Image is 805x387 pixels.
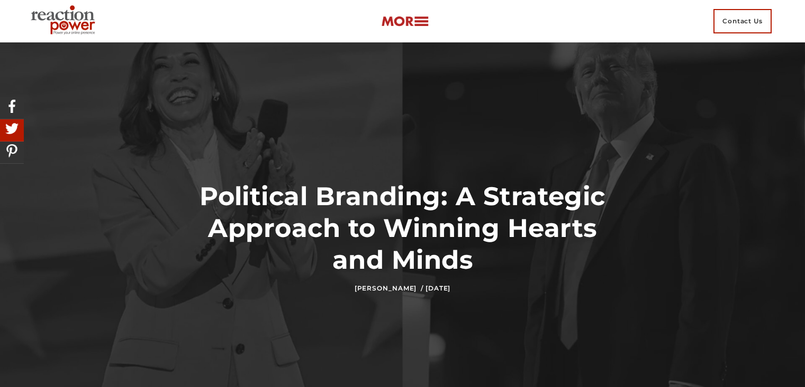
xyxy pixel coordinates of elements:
img: Executive Branding | Personal Branding Agency [26,2,103,40]
img: Share On Pinterest [3,142,21,160]
h1: Political Branding: A Strategic Approach to Winning Hearts and Minds [181,180,624,276]
img: Share On Facebook [3,97,21,116]
a: [PERSON_NAME] / [355,284,423,292]
time: [DATE] [426,284,450,292]
span: Contact Us [713,9,772,33]
img: Share On Twitter [3,119,21,138]
img: more-btn.png [381,15,429,28]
